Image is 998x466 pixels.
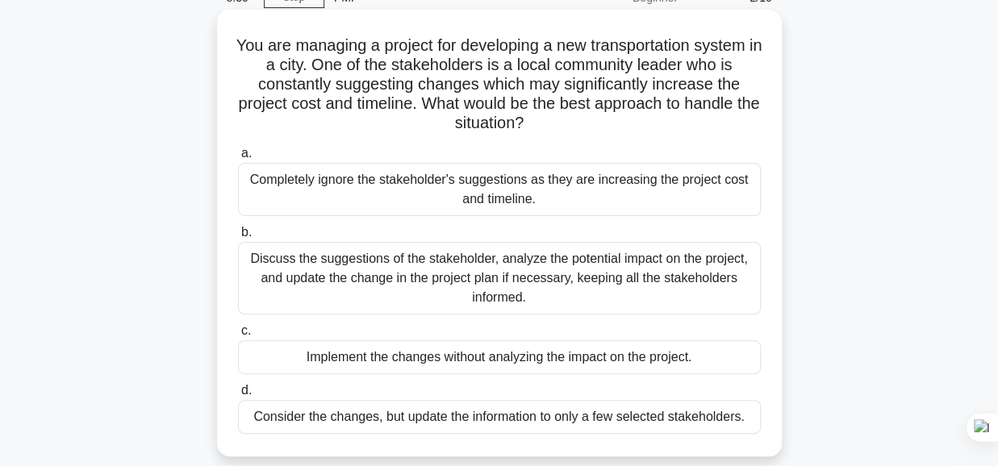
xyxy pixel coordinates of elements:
[238,400,761,434] div: Consider the changes, but update the information to only a few selected stakeholders.
[241,323,251,337] span: c.
[238,163,761,216] div: Completely ignore the stakeholder's suggestions as they are increasing the project cost and timel...
[238,340,761,374] div: Implement the changes without analyzing the impact on the project.
[241,146,252,160] span: a.
[238,242,761,314] div: Discuss the suggestions of the stakeholder, analyze the potential impact on the project, and upda...
[241,383,252,397] span: d.
[241,225,252,239] span: b.
[236,35,762,134] h5: You are managing a project for developing a new transportation system in a city. One of the stake...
